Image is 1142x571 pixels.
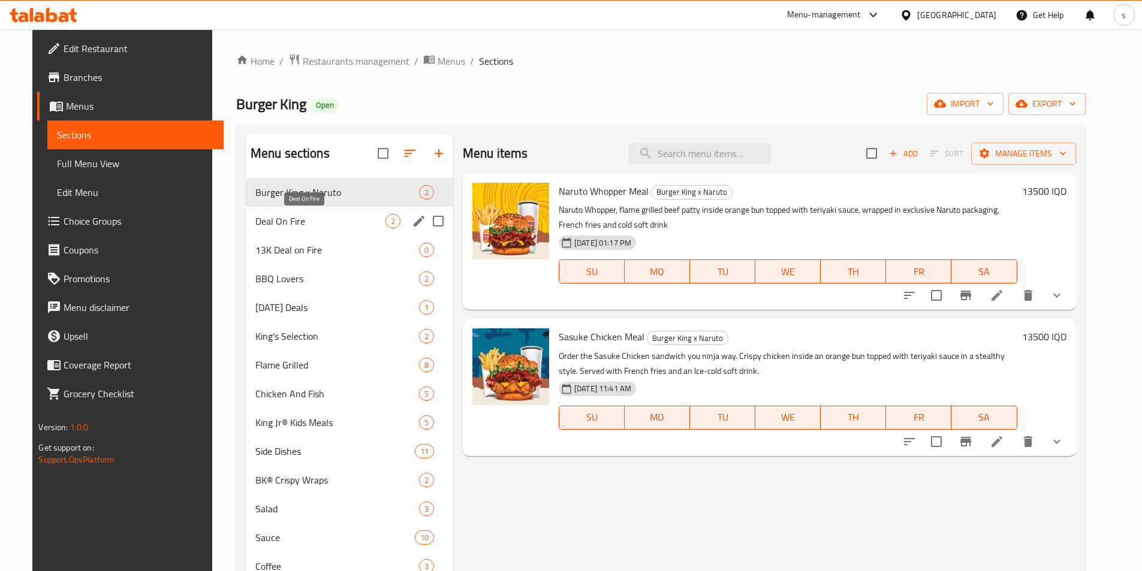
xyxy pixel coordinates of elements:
[895,427,924,456] button: sort-choices
[37,235,223,264] a: Coupons
[64,214,213,228] span: Choice Groups
[246,178,453,207] div: Burger King x Naruto2
[415,532,433,543] span: 10
[236,54,275,68] a: Home
[559,349,1017,379] p: Order the Sasuke Chicken sandwich you ninja way. Crispy chicken inside an orange bun topped with ...
[419,329,434,343] div: items
[246,408,453,437] div: King Jr® Kids Meals5
[559,203,1017,232] p: Naruto Whopper, flame grilled beef patty inside orange bun topped with teriyaki sauce, wrapped in...
[255,185,419,200] div: Burger King x Naruto
[246,322,453,351] div: King's Selection2
[64,358,213,372] span: Coverage Report
[419,243,434,257] div: items
[37,34,223,63] a: Edit Restaurant
[695,263,751,280] span: TU
[936,96,994,111] span: import
[559,182,649,200] span: Naruto Whopper Meal
[647,331,728,345] div: Burger King x Naruto
[651,185,733,200] div: Burger King x Naruto
[760,263,816,280] span: WE
[255,444,415,458] span: Side Dishes
[420,388,433,400] span: 5
[470,54,474,68] li: /
[1018,96,1076,111] span: export
[246,379,453,408] div: Chicken And Fish5
[629,263,685,280] span: MO
[255,214,385,228] span: Deal On Fire
[570,383,636,394] span: [DATE] 11:41 AM
[420,187,433,198] span: 2
[419,300,434,315] div: items
[37,322,223,351] a: Upsell
[255,473,419,487] span: BK® Crispy Wraps
[311,100,339,110] span: Open
[37,63,223,92] a: Branches
[246,494,453,523] div: Salad3
[629,409,685,426] span: MO
[37,379,223,408] a: Grocery Checklist
[64,70,213,84] span: Branches
[423,53,465,69] a: Menus
[1022,328,1066,345] h6: 13500 IQD
[1050,288,1064,303] svg: Show Choices
[255,415,419,430] span: King Jr® Kids Meals
[255,243,419,257] span: 13K Deal on Fire
[64,300,213,315] span: Menu disclaimer
[64,41,213,56] span: Edit Restaurant
[891,263,947,280] span: FR
[38,419,68,435] span: Version:
[690,406,755,430] button: TU
[255,300,419,315] span: [DATE] Deals
[884,144,923,163] button: Add
[463,144,528,162] h2: Menu items
[251,144,330,162] h2: Menu sections
[64,243,213,257] span: Coupons
[887,147,920,161] span: Add
[559,406,625,430] button: SU
[629,143,770,164] input: search
[951,281,980,310] button: Branch-specific-item
[420,475,433,486] span: 2
[255,329,419,343] span: King's Selection
[419,185,434,200] div: items
[255,358,419,372] span: Flame Grilled
[279,54,284,68] li: /
[37,293,223,322] a: Menu disclaimer
[472,328,549,405] img: Sasuke Chicken Meal
[695,409,751,426] span: TU
[38,452,114,467] a: Support.OpsPlatform
[385,214,400,228] div: items
[246,264,453,293] div: BBQ Lovers2
[47,120,223,149] a: Sections
[47,149,223,178] a: Full Menu View
[246,293,453,322] div: [DATE] Deals1
[414,54,418,68] li: /
[255,501,419,516] span: Salad
[246,207,453,235] div: Deal On Fire2edit
[923,144,971,163] span: Select section first
[927,93,1004,115] button: import
[420,302,433,313] span: 1
[1008,93,1086,115] button: export
[396,139,424,168] span: Sort sections
[951,406,1017,430] button: SA
[625,259,690,283] button: MO
[246,235,453,264] div: 13K Deal on Fire0
[886,259,951,283] button: FR
[255,386,419,401] div: Chicken And Fish
[37,264,223,293] a: Promotions
[415,444,434,458] div: items
[255,530,415,545] div: Sauce
[1042,427,1071,456] button: show more
[246,437,453,466] div: Side Dishes11
[564,263,620,280] span: SU
[570,237,636,249] span: [DATE] 01:17 PM
[37,92,223,120] a: Menus
[386,216,400,227] span: 2
[1122,8,1126,22] span: s
[64,329,213,343] span: Upsell
[479,54,513,68] span: Sections
[825,263,881,280] span: TH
